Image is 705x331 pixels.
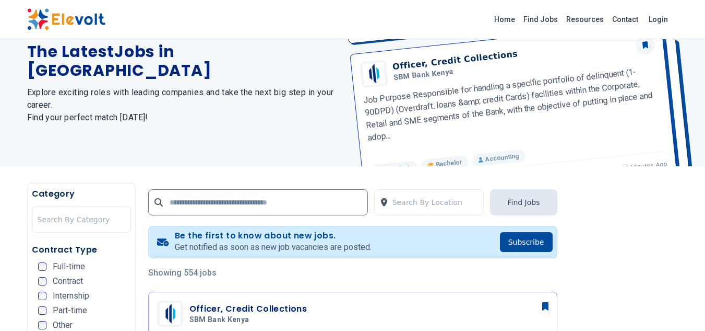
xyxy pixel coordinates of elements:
a: Contact [608,11,642,28]
span: Full-time [53,262,85,271]
button: Subscribe [500,232,553,252]
input: Part-time [38,306,46,315]
input: Internship [38,292,46,300]
h5: Category [32,188,131,200]
h3: Officer, Credit Collections [189,303,307,315]
input: Contract [38,277,46,286]
span: Contract [53,277,83,286]
button: Find Jobs [490,189,557,215]
h5: Contract Type [32,244,131,256]
span: Other [53,321,73,329]
span: Internship [53,292,89,300]
h1: The Latest Jobs in [GEOGRAPHIC_DATA] [27,42,340,80]
p: Showing 554 jobs [148,267,557,279]
a: Home [490,11,519,28]
h2: Explore exciting roles with leading companies and take the next big step in your career. Find you... [27,86,340,124]
p: Get notified as soon as new job vacancies are posted. [175,241,372,254]
span: Part-time [53,306,87,315]
a: Resources [562,11,608,28]
img: Elevolt [27,8,105,30]
a: Login [642,9,674,30]
span: SBM Bank Kenya [189,315,249,325]
img: SBM Bank Kenya [160,303,181,325]
h4: Be the first to know about new jobs. [175,231,372,241]
input: Full-time [38,262,46,271]
input: Other [38,321,46,329]
a: Find Jobs [519,11,562,28]
iframe: Chat Widget [653,281,705,331]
